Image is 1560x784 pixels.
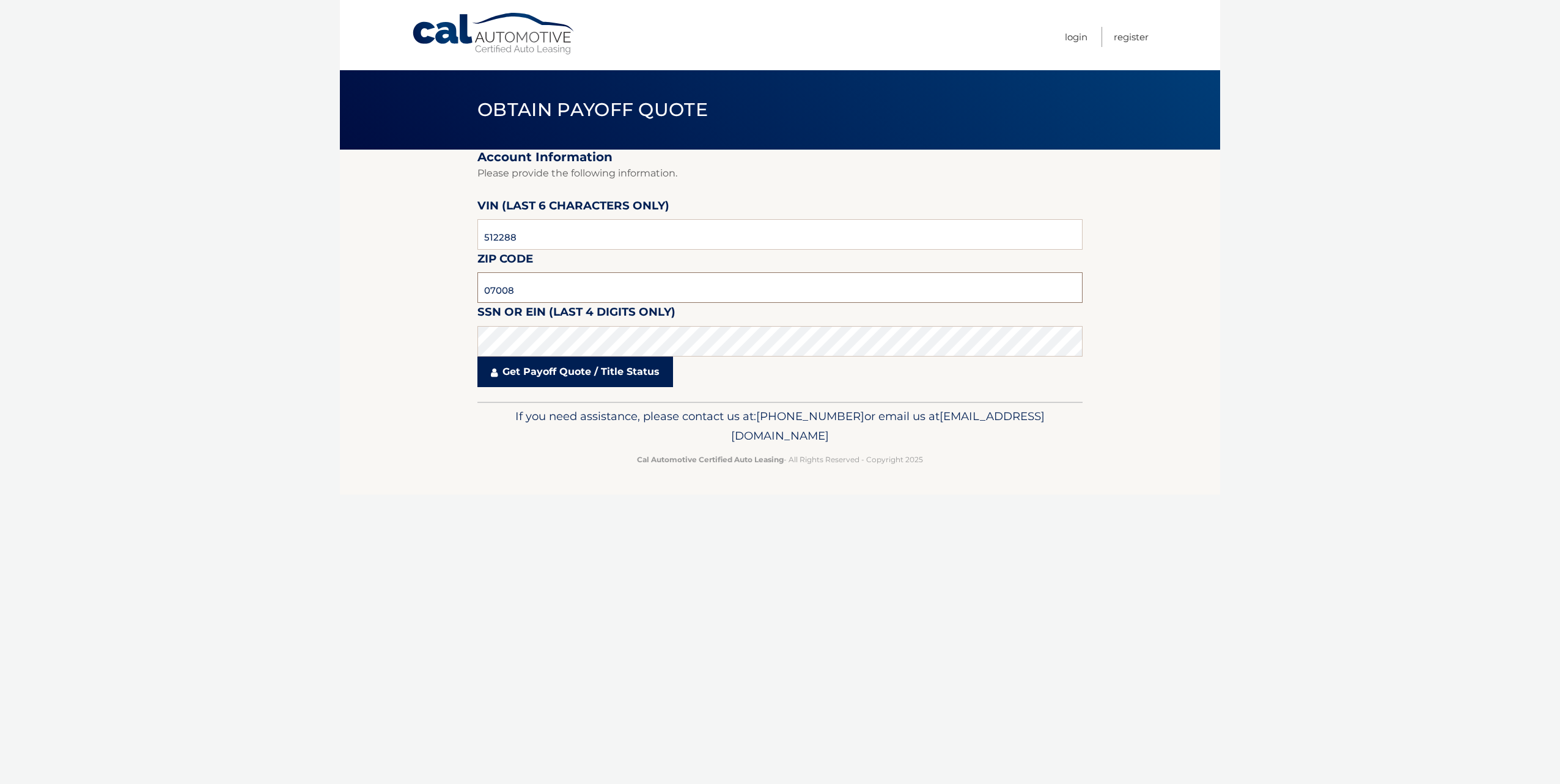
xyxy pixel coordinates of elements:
[485,407,1075,446] p: If you need assistance, please contact us at: or email us at
[477,357,673,387] a: Get Payoff Quote / Title Status
[756,409,864,423] span: [PHONE_NUMBER]
[477,197,669,219] label: VIN (last 6 characters only)
[411,12,576,56] a: Cal Automotive
[485,453,1075,466] p: - All Rights Reserved - Copyright 2025
[477,165,1083,182] p: Please provide the following information.
[477,98,708,121] span: Obtain Payoff Quote
[477,150,1083,165] h2: Account Information
[477,250,533,272] label: Zip Code
[637,455,784,464] strong: Cal Automotive Certified Auto Leasing
[1065,27,1087,47] a: Login
[477,303,675,325] label: SSN or EIN (last 4 digits only)
[1114,27,1149,47] a: Register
